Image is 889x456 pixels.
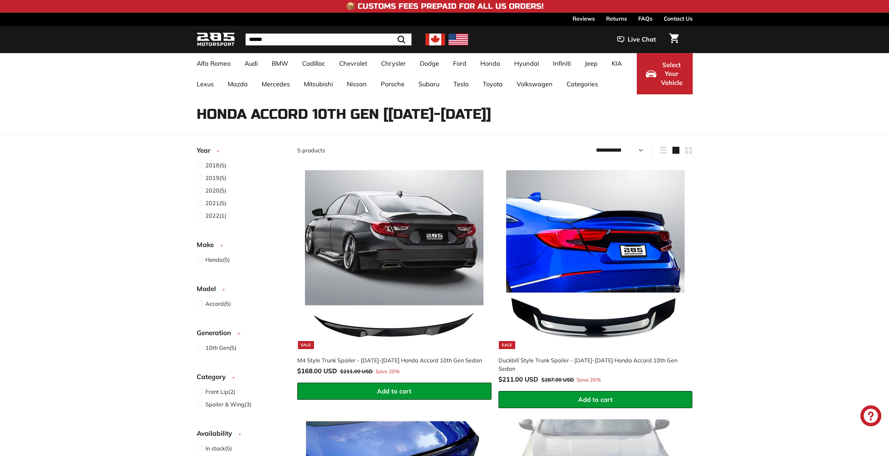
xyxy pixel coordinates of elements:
a: Dodge [413,53,446,74]
span: $211.00 USD [498,375,538,383]
a: Reviews [573,13,595,24]
a: Contact Us [664,13,693,24]
button: Model [197,282,286,299]
button: Availability [197,426,286,444]
span: Live Chat [628,35,656,44]
img: Logo_285_Motorsport_areodynamics_components [197,31,235,48]
div: 5 products [297,146,495,154]
span: Make [197,240,219,250]
span: Accord [205,300,224,307]
a: KIA [605,53,629,74]
span: Select Your Vehicle [660,60,684,87]
inbox-online-store-chat: Shopify online store chat [858,405,883,428]
span: $211.00 USD [340,368,373,375]
a: Toyota [476,74,510,94]
a: FAQs [638,13,653,24]
button: Year [197,143,286,161]
a: Sale M4 Style Trunk Spoiler - [DATE]-[DATE] Honda Accord 10th Gen Sedan Save 20% [297,162,491,383]
a: Sale Duckbill Style Trunk Spoiler - [DATE]-[DATE] Honda Accord 10th Gen Sedan Save 26% [498,162,693,391]
a: Hyundai [507,53,546,74]
button: Live Chat [608,31,665,48]
a: Porsche [374,74,411,94]
span: (5) [205,174,226,182]
span: (5) [205,161,226,169]
a: Honda [473,53,507,74]
a: Lexus [190,74,221,94]
span: (5) [205,199,226,207]
span: Category [197,372,231,382]
span: (1) [205,211,226,220]
span: 2019 [205,174,219,181]
a: Volkswagen [510,74,560,94]
span: Year [197,145,216,155]
div: M4 Style Trunk Spoiler - [DATE]-[DATE] Honda Accord 10th Gen Sedan [297,356,484,364]
a: Ford [446,53,473,74]
h1: Honda Accord 10th Gen [[DATE]-[DATE]] [197,107,693,122]
span: 10th Gen [205,344,229,351]
a: Mercedes [255,74,297,94]
a: Audi [238,53,265,74]
span: Honda [205,256,223,263]
span: 2022 [205,212,219,219]
span: Spoiler & Wing [205,401,245,408]
span: (5) [205,255,230,264]
a: Categories [560,74,605,94]
div: Duckbill Style Trunk Spoiler - [DATE]-[DATE] Honda Accord 10th Gen Sedan [498,356,686,373]
a: Chevrolet [332,53,374,74]
span: Generation [197,328,236,338]
h4: 📦 Customs Fees Prepaid for All US Orders! [346,2,544,10]
span: Availability [197,428,237,439]
span: Front Lip [205,388,228,395]
button: Add to cart [297,383,491,400]
span: 2021 [205,200,219,207]
a: Jeep [578,53,605,74]
span: 2020 [205,187,219,194]
span: (3) [205,400,252,408]
a: Infiniti [546,53,578,74]
span: Model [197,284,221,294]
span: In stock [205,445,225,452]
button: Category [197,370,286,387]
span: Save 20% [376,368,400,376]
a: Tesla [446,74,476,94]
a: Alfa Romeo [190,53,238,74]
a: Subaru [411,74,446,94]
a: Mazda [221,74,255,94]
button: Make [197,238,286,255]
span: Add to cart [578,396,613,404]
span: $168.00 USD [297,367,337,375]
span: (5) [205,444,232,453]
span: (5) [205,343,236,352]
div: Sale [499,341,515,349]
a: Cart [665,28,683,51]
span: (5) [205,186,226,195]
span: 2018 [205,162,219,169]
a: Chrysler [374,53,413,74]
span: (5) [205,299,231,308]
span: (2) [205,388,235,396]
span: $287.00 USD [541,377,574,383]
button: Generation [197,326,286,343]
a: Cadillac [295,53,332,74]
span: Add to cart [377,387,411,395]
a: Nissan [340,74,374,94]
div: Sale [298,341,314,349]
input: Search [246,34,411,45]
a: Mitsubishi [297,74,340,94]
button: Select Your Vehicle [637,53,693,94]
a: BMW [265,53,295,74]
a: Returns [606,13,627,24]
span: Save 26% [577,376,601,384]
button: Add to cart [498,391,693,408]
